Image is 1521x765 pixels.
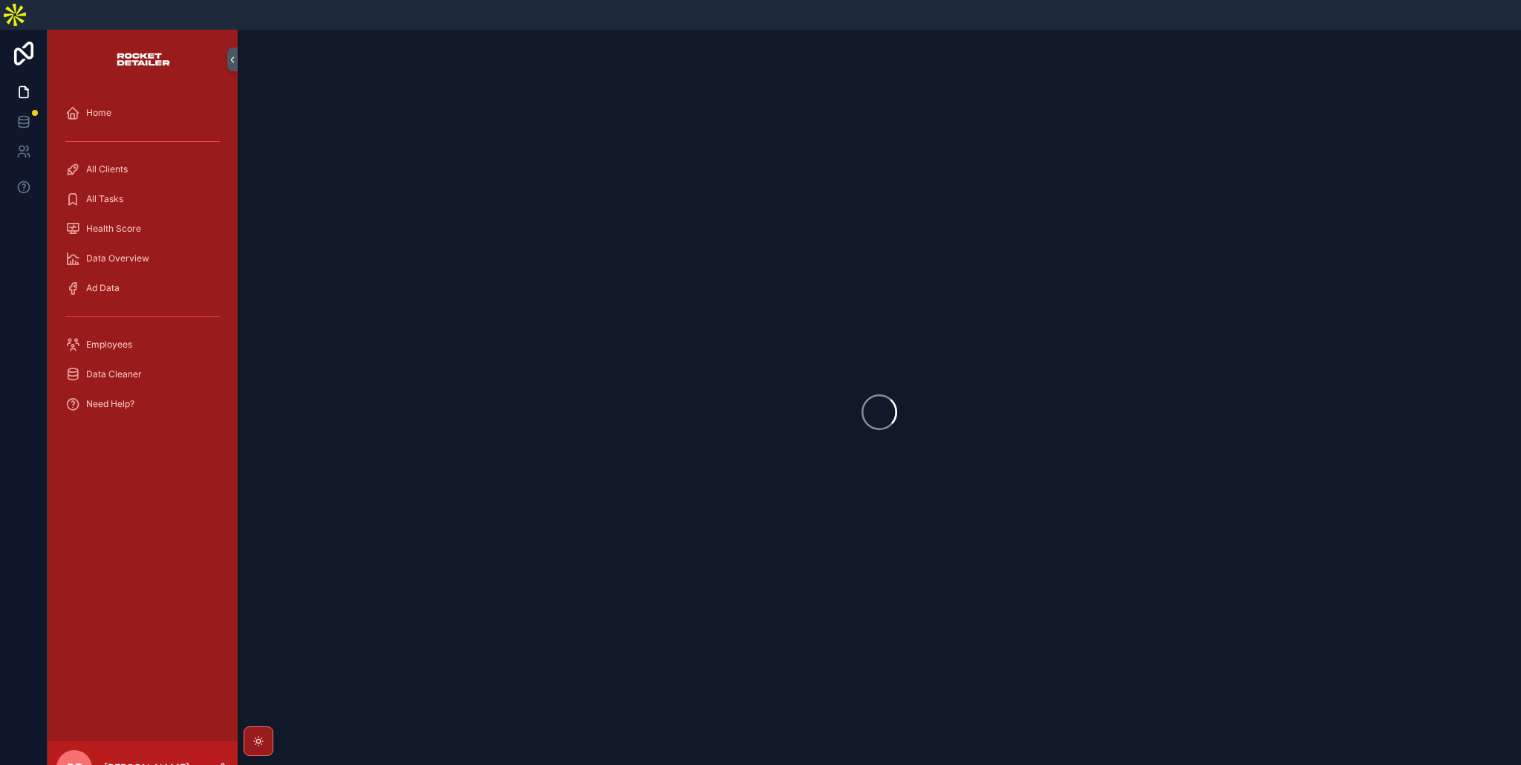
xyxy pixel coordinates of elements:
[56,100,229,126] a: Home
[56,245,229,272] a: Data Overview
[56,331,229,358] a: Employees
[56,361,229,388] a: Data Cleaner
[86,339,132,351] span: Employees
[86,253,149,264] span: Data Overview
[48,89,238,437] div: scrollable content
[86,368,142,380] span: Data Cleaner
[56,186,229,212] a: All Tasks
[86,398,134,410] span: Need Help?
[56,275,229,302] a: Ad Data
[115,48,171,71] img: App logo
[86,193,123,205] span: All Tasks
[56,156,229,183] a: All Clients
[86,282,120,294] span: Ad Data
[86,163,128,175] span: All Clients
[56,391,229,417] a: Need Help?
[56,215,229,242] a: Health Score
[86,107,111,119] span: Home
[86,223,141,235] span: Health Score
